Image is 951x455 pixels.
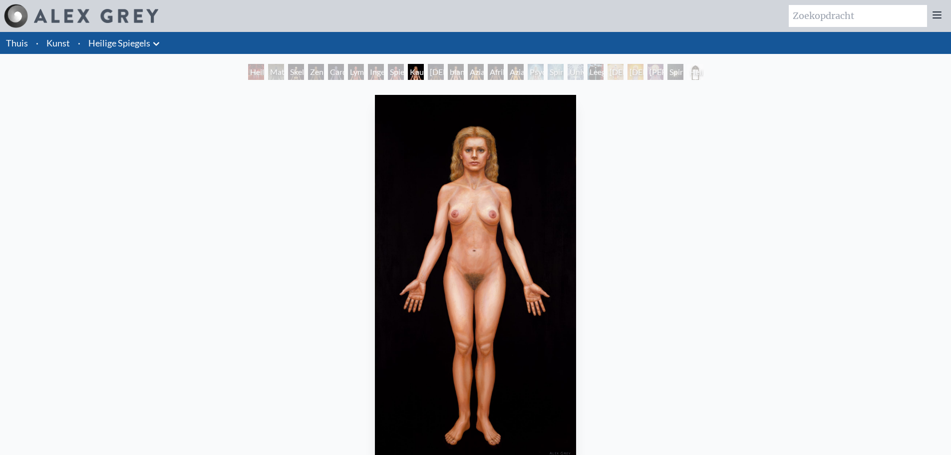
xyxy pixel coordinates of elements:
[270,67,304,88] font: Materiële wereld
[590,67,613,100] font: Leegte Helder Licht
[410,67,453,88] font: Kaukasische vrouw
[649,67,712,76] font: [PERSON_NAME]
[250,67,280,112] font: Heilige Spiegels Kamer, Entheon
[789,5,927,27] input: Zoekopdracht
[610,67,698,76] font: [DEMOGRAPHIC_DATA]
[46,36,70,50] a: Kunst
[330,67,384,88] font: Cardiovasculair systeem
[470,67,505,88] font: Aziatische man
[550,67,604,88] font: Spiritueel energiesysteem
[669,67,702,88] font: Spirituele wereld
[6,37,28,48] a: Thuis
[490,67,527,88] font: Afrikaanse man
[430,67,518,88] font: [DEMOGRAPHIC_DATA] vrouw
[36,37,38,48] font: ·
[290,67,339,76] font: Skeletsysteem
[310,67,356,76] font: Zenuwstelsel
[88,36,150,50] a: Heilige Spiegels
[46,37,70,48] font: Kunst
[630,67,718,76] font: [DEMOGRAPHIC_DATA]
[88,37,150,48] font: Heilige Spiegels
[350,67,392,76] font: Lymfestelsel
[450,67,473,88] font: blanke man
[570,67,624,88] font: Universeel Geestenrooster
[510,67,545,88] font: Aziatische vrouw
[390,67,429,76] font: Spierstelsel
[370,67,412,76] font: Ingewanden
[78,37,80,48] font: ·
[689,67,717,100] font: Heilige Spiegels Frame
[530,67,584,88] font: Psychisch energiesysteem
